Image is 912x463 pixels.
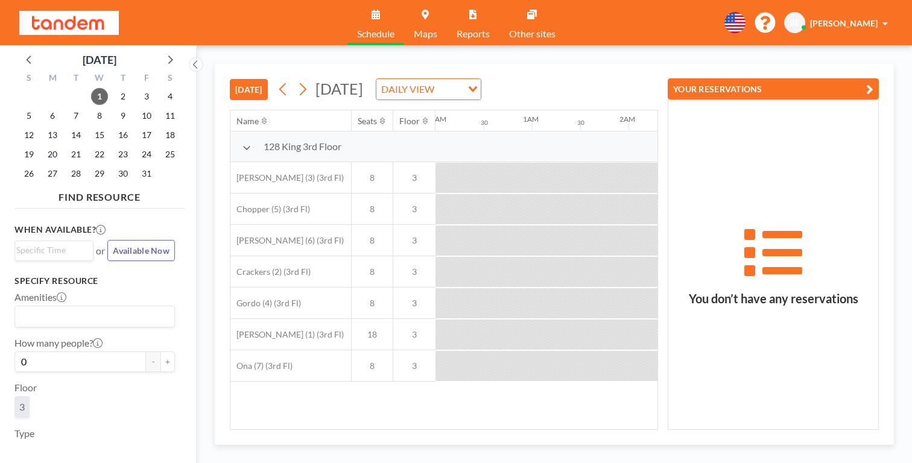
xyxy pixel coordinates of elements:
[357,29,394,39] span: Schedule
[790,17,800,28] span: BE
[138,127,155,143] span: Friday, October 17, 2025
[41,71,65,87] div: M
[88,71,112,87] div: W
[91,107,108,124] span: Wednesday, October 8, 2025
[91,165,108,182] span: Wednesday, October 29, 2025
[315,80,363,98] span: [DATE]
[91,88,108,105] span: Wednesday, October 1, 2025
[230,172,344,183] span: [PERSON_NAME] (3) (3rd Fl)
[68,107,84,124] span: Tuesday, October 7, 2025
[236,116,259,127] div: Name
[393,235,435,246] span: 3
[96,245,105,257] span: or
[115,88,131,105] span: Thursday, October 2, 2025
[810,18,878,28] span: [PERSON_NAME]
[162,88,179,105] span: Saturday, October 4, 2025
[68,146,84,163] span: Tuesday, October 21, 2025
[352,235,393,246] span: 8
[230,298,301,309] span: Gordo (4) (3rd Fl)
[115,146,131,163] span: Thursday, October 23, 2025
[14,186,185,203] h4: FIND RESOURCE
[91,127,108,143] span: Wednesday, October 15, 2025
[146,351,160,372] button: -
[16,309,168,324] input: Search for option
[393,172,435,183] span: 3
[523,115,539,124] div: 1AM
[358,116,377,127] div: Seats
[426,115,446,124] div: 12AM
[115,165,131,182] span: Thursday, October 30, 2025
[352,204,393,215] span: 8
[414,29,437,39] span: Maps
[438,81,461,97] input: Search for option
[21,165,37,182] span: Sunday, October 26, 2025
[230,361,293,371] span: Ona (7) (3rd Fl)
[107,240,175,261] button: Available Now
[619,115,635,124] div: 2AM
[19,11,119,35] img: organization-logo
[668,291,878,306] h3: You don’t have any reservations
[352,329,393,340] span: 18
[19,401,25,412] span: 3
[44,107,61,124] span: Monday, October 6, 2025
[135,71,158,87] div: F
[230,79,268,100] button: [DATE]
[352,361,393,371] span: 8
[230,266,311,277] span: Crackers (2) (3rd Fl)
[509,29,556,39] span: Other sites
[44,165,61,182] span: Monday, October 27, 2025
[668,78,879,99] button: YOUR RESERVATIONS
[393,298,435,309] span: 3
[376,79,481,99] div: Search for option
[138,146,155,163] span: Friday, October 24, 2025
[162,146,179,163] span: Saturday, October 25, 2025
[21,107,37,124] span: Sunday, October 5, 2025
[393,329,435,340] span: 3
[15,241,93,259] div: Search for option
[44,146,61,163] span: Monday, October 20, 2025
[14,276,175,286] h3: Specify resource
[115,127,131,143] span: Thursday, October 16, 2025
[481,119,488,127] div: 30
[113,245,169,256] span: Available Now
[21,127,37,143] span: Sunday, October 12, 2025
[158,71,182,87] div: S
[162,107,179,124] span: Saturday, October 11, 2025
[352,298,393,309] span: 8
[17,71,41,87] div: S
[379,81,437,97] span: DAILY VIEW
[14,382,37,394] label: Floor
[393,204,435,215] span: 3
[162,127,179,143] span: Saturday, October 18, 2025
[457,29,490,39] span: Reports
[68,127,84,143] span: Tuesday, October 14, 2025
[15,306,174,327] div: Search for option
[399,116,420,127] div: Floor
[21,146,37,163] span: Sunday, October 19, 2025
[264,140,341,153] span: 128 King 3rd Floor
[44,127,61,143] span: Monday, October 13, 2025
[16,244,86,257] input: Search for option
[352,172,393,183] span: 8
[14,337,103,349] label: How many people?
[14,427,34,439] label: Type
[393,361,435,371] span: 3
[115,107,131,124] span: Thursday, October 9, 2025
[230,235,344,246] span: [PERSON_NAME] (6) (3rd Fl)
[14,291,66,303] label: Amenities
[230,204,310,215] span: Chopper (5) (3rd Fl)
[577,119,584,127] div: 30
[138,107,155,124] span: Friday, October 10, 2025
[91,146,108,163] span: Wednesday, October 22, 2025
[138,88,155,105] span: Friday, October 3, 2025
[83,51,116,68] div: [DATE]
[393,266,435,277] span: 3
[230,329,344,340] span: [PERSON_NAME] (1) (3rd Fl)
[352,266,393,277] span: 8
[68,165,84,182] span: Tuesday, October 28, 2025
[111,71,135,87] div: T
[138,165,155,182] span: Friday, October 31, 2025
[160,351,175,372] button: +
[65,71,88,87] div: T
